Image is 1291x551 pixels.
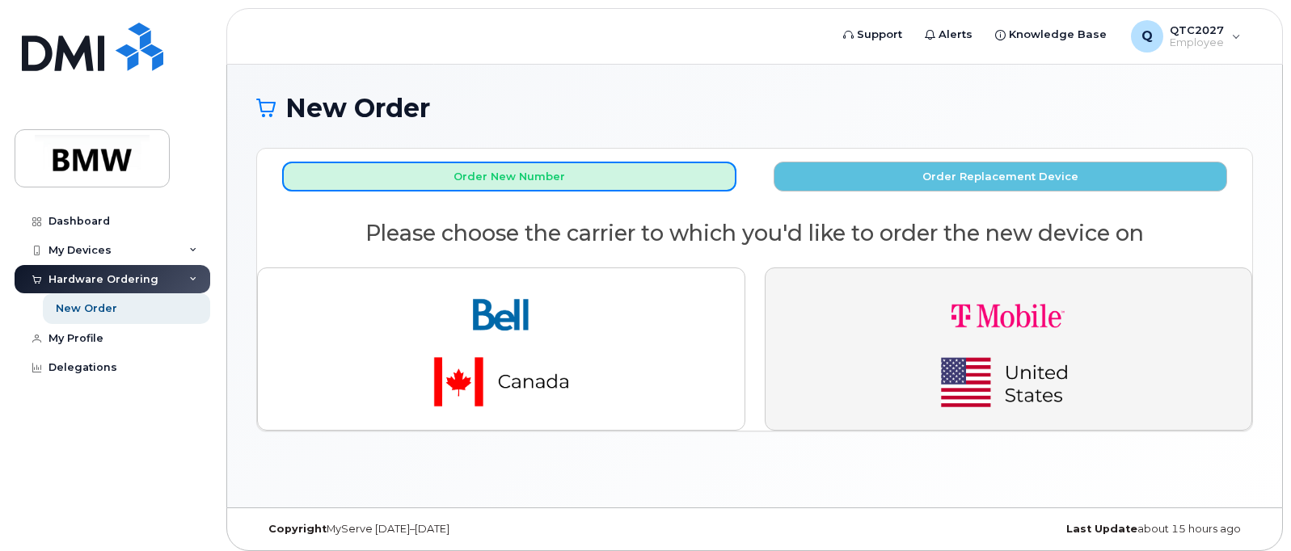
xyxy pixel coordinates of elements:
[256,523,589,536] div: MyServe [DATE]–[DATE]
[774,162,1228,191] button: Order Replacement Device
[1066,523,1137,535] strong: Last Update
[257,221,1252,246] h2: Please choose the carrier to which you'd like to order the new device on
[921,523,1253,536] div: about 15 hours ago
[895,281,1121,417] img: t-mobile-78392d334a420d5b7f0e63d4fa81f6287a21d394dc80d677554bb55bbab1186f.png
[268,523,327,535] strong: Copyright
[388,281,614,417] img: bell-18aeeabaf521bd2b78f928a02ee3b89e57356879d39bd386a17a7cccf8069aed.png
[256,94,1253,122] h1: New Order
[282,162,736,191] button: Order New Number
[1221,481,1279,539] iframe: Messenger Launcher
